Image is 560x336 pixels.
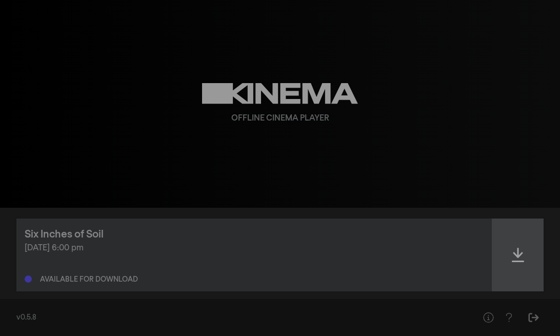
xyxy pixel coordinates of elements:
[25,227,104,242] div: Six Inches of Soil
[25,242,484,254] div: [DATE] 6:00 pm
[231,112,329,125] div: Offline Cinema Player
[40,276,138,283] div: Available for download
[498,307,519,328] button: Help
[16,312,457,323] div: v0.5.8
[478,307,498,328] button: Help
[523,307,544,328] button: Sign Out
